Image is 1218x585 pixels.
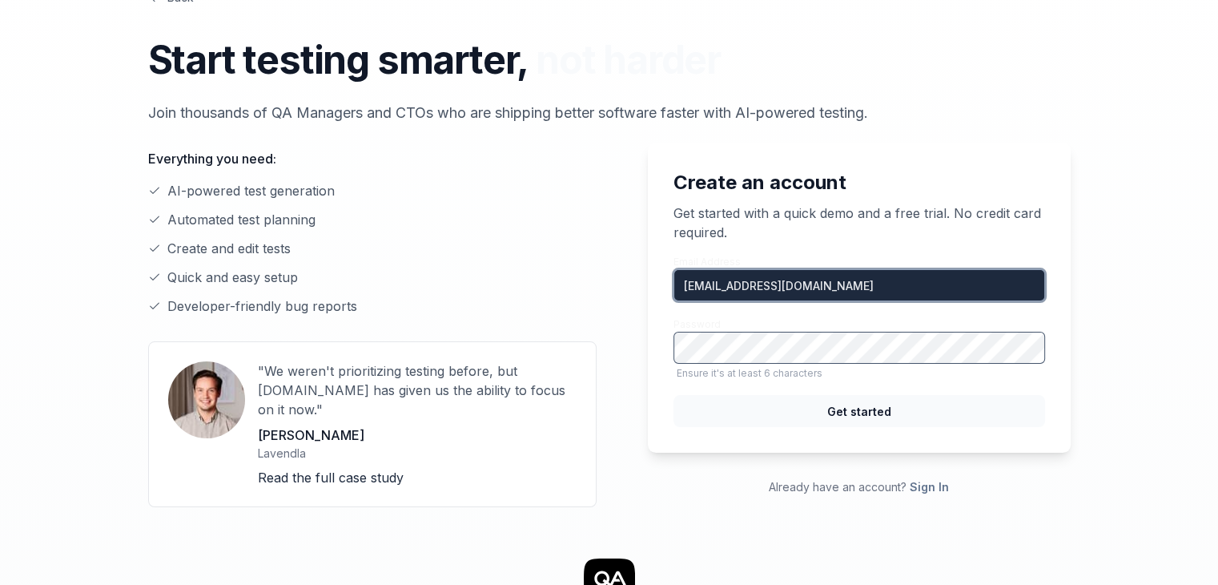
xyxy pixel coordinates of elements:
[910,480,949,494] a: Sign In
[673,395,1045,427] button: Get started
[673,255,1045,301] label: Email Address
[148,210,597,229] li: Automated test planning
[673,317,1045,379] label: Password
[148,181,597,200] li: AI-powered test generation
[148,297,597,316] li: Developer-friendly bug reports
[673,367,1045,379] span: Ensure it's at least 6 characters
[673,204,1045,242] p: Get started with a quick demo and a free trial. No credit card required.
[673,269,1045,301] input: Email Address
[148,149,597,168] p: Everything you need:
[148,239,597,258] li: Create and edit tests
[673,168,1045,197] h2: Create an account
[168,361,245,438] img: User avatar
[148,102,1071,123] p: Join thousands of QA Managers and CTOs who are shipping better software faster with AI-powered te...
[258,426,577,445] p: [PERSON_NAME]
[673,332,1045,364] input: PasswordEnsure it's at least 6 characters
[648,478,1071,495] p: Already have an account?
[148,31,1071,89] h1: Start testing smarter,
[258,361,577,419] p: "We weren't prioritizing testing before, but [DOMAIN_NAME] has given us the ability to focus on i...
[258,470,404,486] a: Read the full case study
[258,445,577,462] p: Lavendla
[148,268,597,287] li: Quick and easy setup
[536,36,721,83] span: not harder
